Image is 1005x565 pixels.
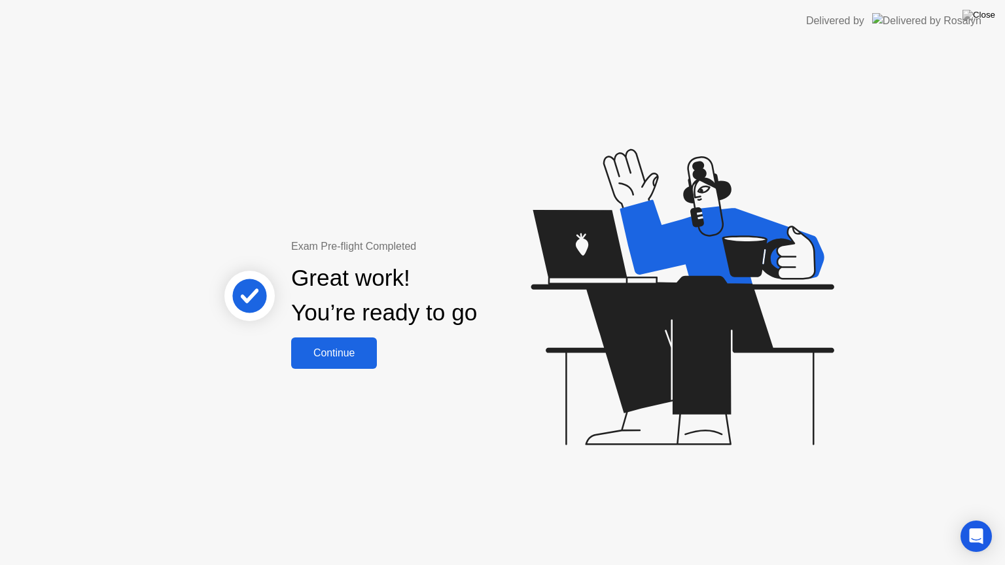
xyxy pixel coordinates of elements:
[961,521,992,552] div: Open Intercom Messenger
[291,239,561,254] div: Exam Pre-flight Completed
[291,261,477,330] div: Great work! You’re ready to go
[291,337,377,369] button: Continue
[806,13,864,29] div: Delivered by
[872,13,981,28] img: Delivered by Rosalyn
[962,10,995,20] img: Close
[295,347,373,359] div: Continue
